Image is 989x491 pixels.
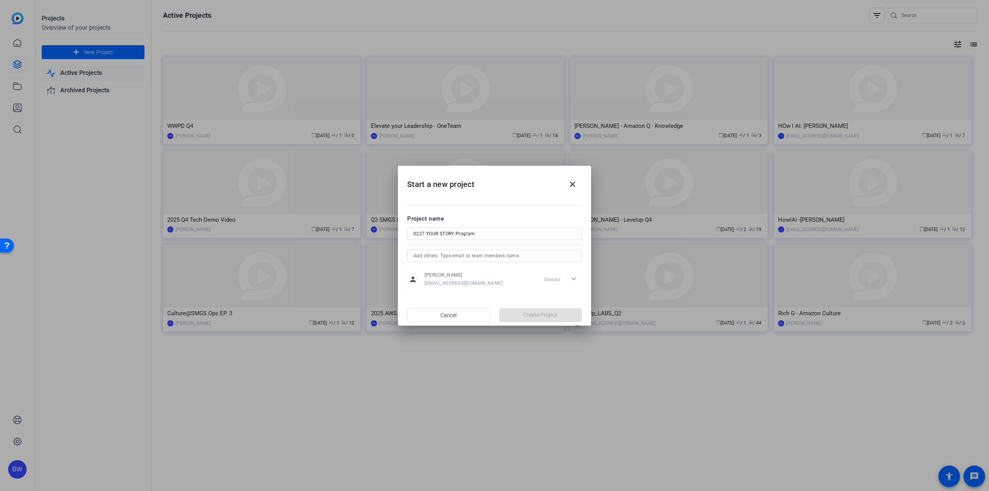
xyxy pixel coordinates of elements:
[407,274,419,285] mat-icon: person
[425,272,503,278] span: [PERSON_NAME]
[413,251,576,260] input: Add others: Type email or team members name
[425,280,503,286] span: [EMAIL_ADDRESS][DOMAIN_NAME]
[398,166,591,197] h2: Start a new project
[407,308,490,322] button: Cancel
[440,308,457,323] span: Cancel
[568,180,577,189] mat-icon: close
[407,214,582,223] div: Project name
[413,229,576,238] input: Enter Project Name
